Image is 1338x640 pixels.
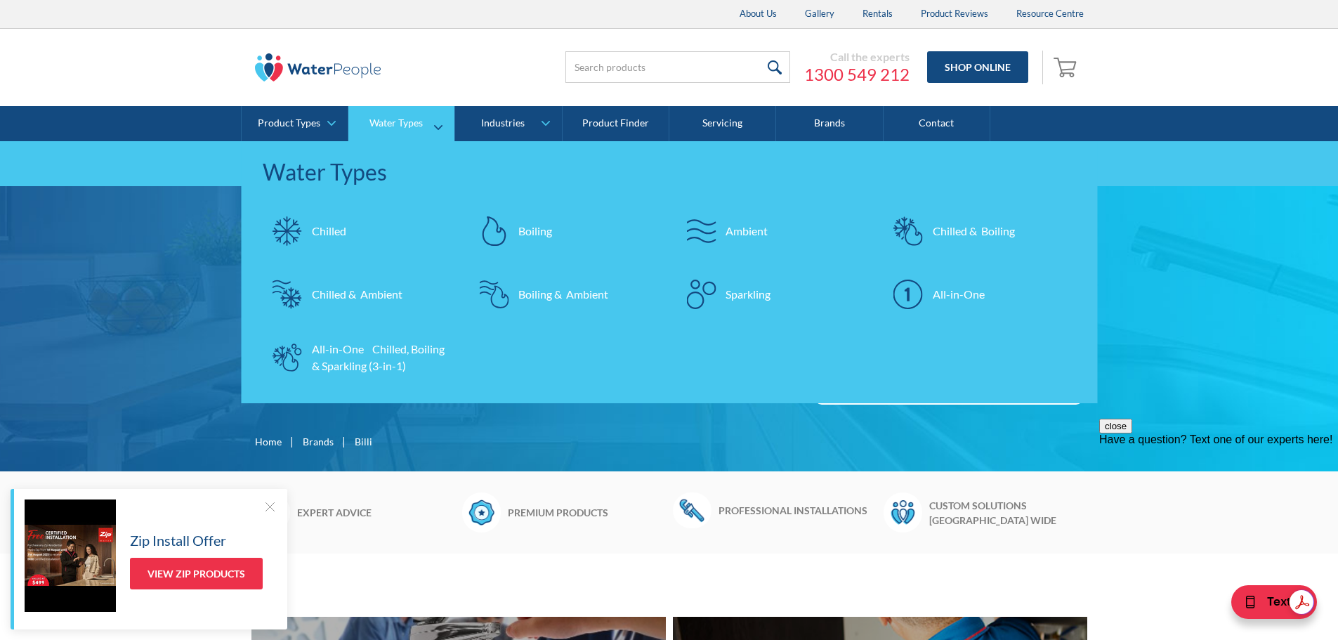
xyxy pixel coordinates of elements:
div: All-in-One Chilled, Boiling & Sparkling (3-in-1) [312,341,449,374]
img: The Water People [255,53,381,81]
a: All-in-One Chilled, Boiling & Sparkling (3-in-1) [263,333,456,382]
a: Sparkling [676,270,870,319]
img: Waterpeople Symbol [884,492,922,532]
a: Product Finder [563,106,669,141]
h6: Professional installations [719,503,877,518]
a: Brands [776,106,883,141]
h5: Zip Install Offer [130,530,226,551]
div: Product Types [258,117,320,129]
div: Call the experts [804,50,910,64]
a: Open empty cart [1050,51,1084,84]
a: Home [255,434,282,449]
a: View Zip Products [130,558,263,589]
div: Water Types [263,155,1077,189]
div: Industries [481,117,525,129]
h6: Premium products [508,505,666,520]
a: Product Types [242,106,348,141]
a: 1300 549 212 [804,64,910,85]
iframe: podium webchat widget prompt [1099,419,1338,587]
a: Contact [884,106,990,141]
div: Boiling [518,223,552,240]
div: Water Types [369,117,423,129]
a: Boiling & Ambient [469,270,662,319]
h6: Expert advice [297,505,455,520]
h6: Custom solutions [GEOGRAPHIC_DATA] wide [929,498,1087,528]
a: Industries [455,106,561,141]
a: Shop Online [927,51,1028,83]
nav: Water Types [242,141,1098,403]
div: Sparkling [726,286,770,303]
div: All-in-One [933,286,985,303]
a: Boiling [469,207,662,256]
div: Billi [355,434,372,449]
div: Ambient [726,223,768,240]
a: Servicing [669,106,776,141]
div: Chilled & Boiling [933,223,1015,240]
div: | [341,433,348,450]
a: Chilled [263,207,456,256]
img: Badge [462,492,501,532]
div: Chilled [312,223,346,240]
div: Chilled & Ambient [312,286,402,303]
a: All-in-One [884,270,1077,319]
img: Zip Install Offer [25,499,116,612]
div: | [289,433,296,450]
div: Boiling & Ambient [518,286,608,303]
a: Ambient [676,207,870,256]
a: Chilled & Ambient [263,270,456,319]
a: Brands [303,434,334,449]
input: Search products [565,51,790,83]
a: Water Types [348,106,454,141]
img: shopping cart [1054,55,1080,78]
a: Chilled & Boiling [884,207,1077,256]
iframe: podium webchat widget bubble [1198,570,1338,640]
img: Wrench [673,492,711,528]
